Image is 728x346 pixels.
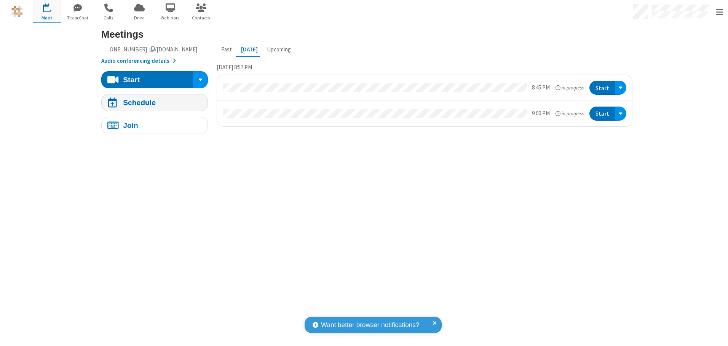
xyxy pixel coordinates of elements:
button: Start [101,71,193,88]
span: Meet [33,14,61,21]
button: [DATE] [236,43,262,57]
img: QA Selenium DO NOT DELETE OR CHANGE [11,6,23,17]
span: Drive [125,14,154,21]
button: Start conference options [193,71,208,88]
section: Account details [101,45,208,65]
span: Contacts [187,14,216,21]
em: in progress [556,110,584,117]
button: Schedule [101,94,208,111]
div: 8:45 PM [532,83,550,92]
span: Copy my meeting room link [78,46,198,53]
div: 2 [49,4,54,10]
button: Past [217,43,236,57]
span: Webinars [156,14,185,21]
button: Audio conferencing details [101,57,176,65]
div: Start [123,76,140,83]
div: Open menu [615,81,626,95]
div: Join [123,122,138,129]
button: Join [101,117,208,134]
div: Open menu [615,107,626,121]
em: in progress [556,84,584,91]
div: 9:00 PM [532,109,550,118]
h3: Meetings [101,29,632,40]
span: Want better browser notifications? [321,320,419,330]
span: Calls [94,14,123,21]
button: Copy my meeting room linkCopy my meeting room link [101,45,197,54]
span: Team Chat [64,14,92,21]
section: Today's Meetings [217,63,633,132]
button: Start [589,107,615,121]
button: Start [589,81,615,95]
span: [DATE] 8:57 PM [217,64,252,71]
div: Schedule [123,99,156,106]
button: Upcoming [262,43,295,57]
